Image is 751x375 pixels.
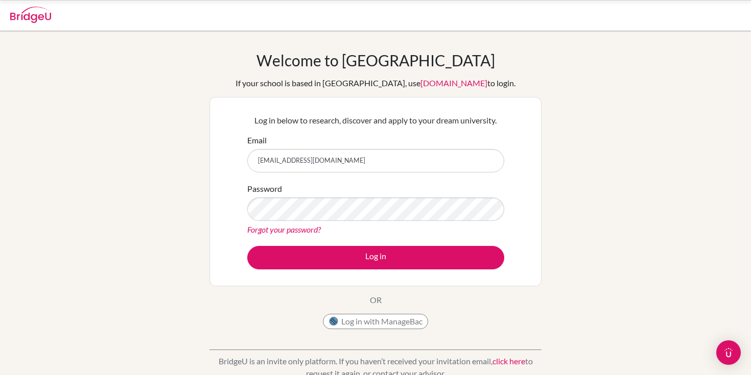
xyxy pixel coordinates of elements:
h1: Welcome to [GEOGRAPHIC_DATA] [256,51,495,69]
img: Bridge-U [10,7,51,23]
div: If your school is based in [GEOGRAPHIC_DATA], use to login. [236,77,515,89]
button: Log in with ManageBac [323,314,428,329]
p: OR [370,294,382,306]
div: Open Intercom Messenger [716,340,741,365]
button: Log in [247,246,504,269]
a: [DOMAIN_NAME] [420,78,487,88]
label: Email [247,134,267,146]
a: Forgot your password? [247,224,321,234]
p: Log in below to research, discover and apply to your dream university. [247,114,504,127]
a: click here [492,356,525,366]
label: Password [247,183,282,195]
